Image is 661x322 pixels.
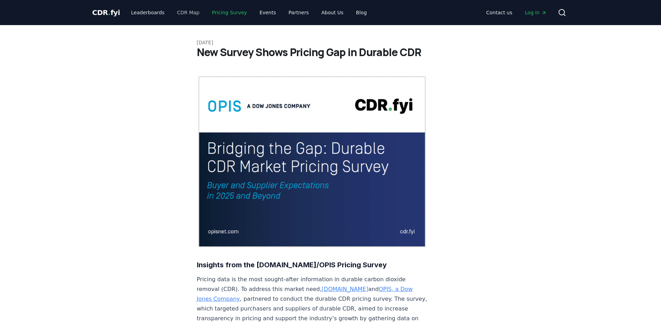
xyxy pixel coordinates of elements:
[92,8,120,17] a: CDR.fyi
[481,6,552,19] nav: Main
[283,6,314,19] a: Partners
[92,8,120,17] span: CDR fyi
[197,39,464,46] p: [DATE]
[197,46,464,59] h1: New Survey Shows Pricing Gap in Durable CDR
[171,6,205,19] a: CDR Map
[519,6,552,19] a: Log in
[197,261,387,269] strong: Insights from the [DOMAIN_NAME]/OPIS Pricing Survey
[525,9,546,16] span: Log in
[197,75,428,248] img: blog post image
[316,6,349,19] a: About Us
[481,6,518,19] a: Contact us
[125,6,372,19] nav: Main
[206,6,252,19] a: Pricing Survey
[351,6,372,19] a: Blog
[254,6,282,19] a: Events
[322,286,368,292] a: [DOMAIN_NAME]
[108,8,110,17] span: .
[125,6,170,19] a: Leaderboards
